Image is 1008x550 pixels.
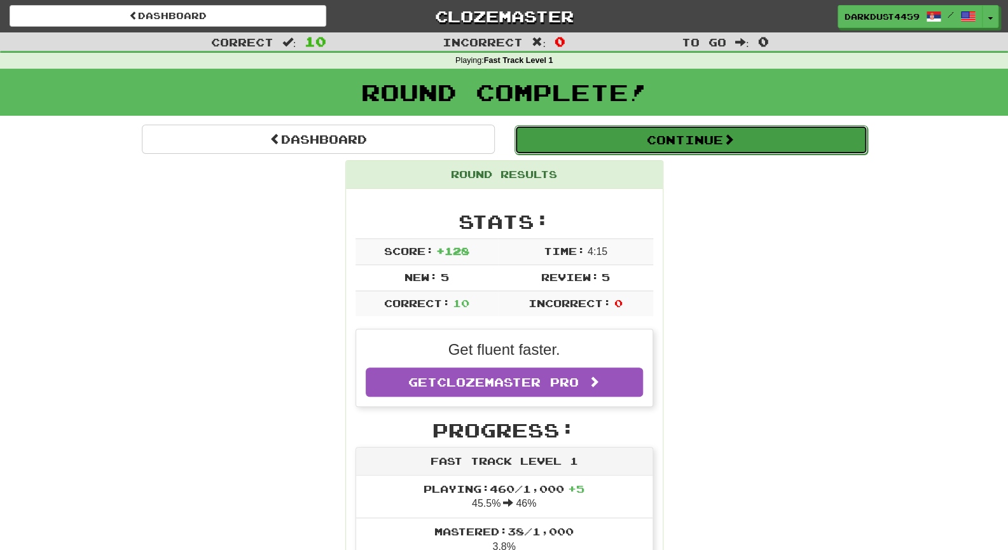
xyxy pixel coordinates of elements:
[614,297,622,309] span: 0
[10,5,326,27] a: Dashboard
[4,79,1004,105] h1: Round Complete!
[443,36,523,48] span: Incorrect
[541,271,598,283] span: Review:
[282,37,296,48] span: :
[434,525,574,537] span: Mastered: 38 / 1,000
[356,476,652,519] li: 45.5% 46%
[514,125,867,155] button: Continue
[305,34,326,49] span: 10
[757,34,768,49] span: 0
[142,125,495,154] a: Dashboard
[682,36,726,48] span: To go
[845,11,920,22] span: DarkDust4459
[528,297,611,309] span: Incorrect:
[211,36,273,48] span: Correct
[440,271,448,283] span: 5
[453,297,469,309] span: 10
[356,448,652,476] div: Fast Track Level 1
[568,483,584,495] span: + 5
[588,246,607,257] span: 4 : 15
[356,211,653,232] h2: Stats:
[735,37,749,48] span: :
[948,10,954,19] span: /
[424,483,584,495] span: Playing: 460 / 1,000
[404,271,438,283] span: New:
[366,368,643,397] a: GetClozemaster Pro
[437,375,579,389] span: Clozemaster Pro
[555,34,565,49] span: 0
[383,245,433,257] span: Score:
[383,297,450,309] span: Correct:
[345,5,662,27] a: Clozemaster
[602,271,610,283] span: 5
[532,37,546,48] span: :
[543,245,584,257] span: Time:
[356,420,653,441] h2: Progress:
[346,161,663,189] div: Round Results
[366,339,643,361] p: Get fluent faster.
[484,56,553,65] strong: Fast Track Level 1
[436,245,469,257] span: + 128
[838,5,983,28] a: DarkDust4459 /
